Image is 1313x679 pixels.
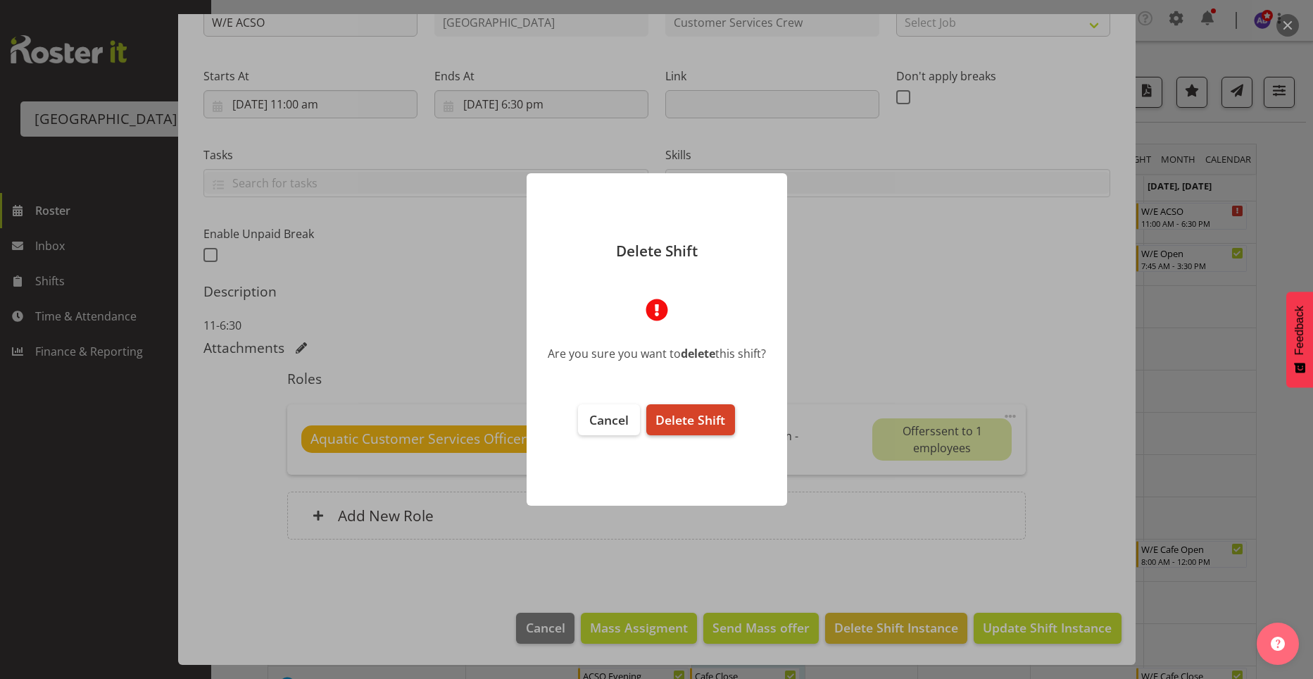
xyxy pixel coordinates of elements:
span: Cancel [589,411,629,428]
b: delete [681,346,715,361]
button: Cancel [578,404,640,435]
div: Are you sure you want to this shift? [548,345,766,362]
img: help-xxl-2.png [1271,637,1285,651]
button: Feedback - Show survey [1286,292,1313,387]
p: Delete Shift [541,244,773,258]
button: Delete Shift [646,404,734,435]
span: Delete Shift [655,411,725,428]
span: Feedback [1293,306,1306,355]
